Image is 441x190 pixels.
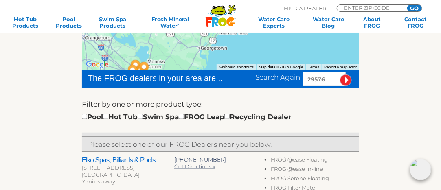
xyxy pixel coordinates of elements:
[178,22,180,26] sup: ∞
[82,171,174,178] div: [GEOGRAPHIC_DATA]
[130,67,149,89] div: Leisure Depot - 79 miles away.
[399,16,433,29] a: ContactFROG
[96,16,129,29] a: Swim SpaProducts
[312,16,345,29] a: Water CareBlog
[284,4,326,12] p: Find A Dealer
[88,72,224,84] div: The FROG dealers in your area are...
[343,5,398,11] input: Zip Code Form
[82,99,203,109] label: Filter by one or more product type:
[88,139,353,150] p: Please select one of our FROG Dealers near you below.
[126,57,145,79] div: Leslie's Poolmart, Inc. # 709 - 77 miles away.
[82,111,291,122] div: Pool Hot Tub Swim Spa FROG Leap Recycling Dealer
[52,16,86,29] a: PoolProducts
[255,73,301,81] span: Search Again:
[84,59,111,70] img: Google
[324,65,357,69] a: Report a map error
[139,16,202,29] a: Fresh MineralWater∞
[355,16,389,29] a: AboutFROG
[246,16,302,29] a: Water CareExperts
[82,156,174,164] h2: Elko Spas, Billiards & Pools
[82,164,174,171] div: [STREET_ADDRESS]
[340,74,352,86] input: Submit
[219,64,254,70] button: Keyboard shortcuts
[123,61,142,83] div: Paradise Pools & Spas - 81 miles away.
[407,5,422,11] input: GO
[174,163,215,170] a: Get Directions »
[308,65,319,69] a: Terms (opens in new tab)
[8,16,42,29] a: Hot TubProducts
[174,156,226,163] a: [PHONE_NUMBER]
[271,175,359,184] li: FROG Serene Floating
[84,59,111,70] a: Open this area in Google Maps (opens a new window)
[136,68,155,90] div: Palmetto Hot Tubs - Charleston - 75 miles away.
[271,156,359,166] li: FROG @ease Floating
[82,178,115,185] span: 7 miles away
[259,65,303,69] span: Map data ©2025 Google
[135,59,154,81] div: Paradise Pools & Spas Inc - 72 miles away.
[136,68,155,90] div: Leslie's Poolmart Inc # 350 - 75 miles away.
[410,159,431,180] img: openIcon
[271,166,359,175] li: FROG @ease In-line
